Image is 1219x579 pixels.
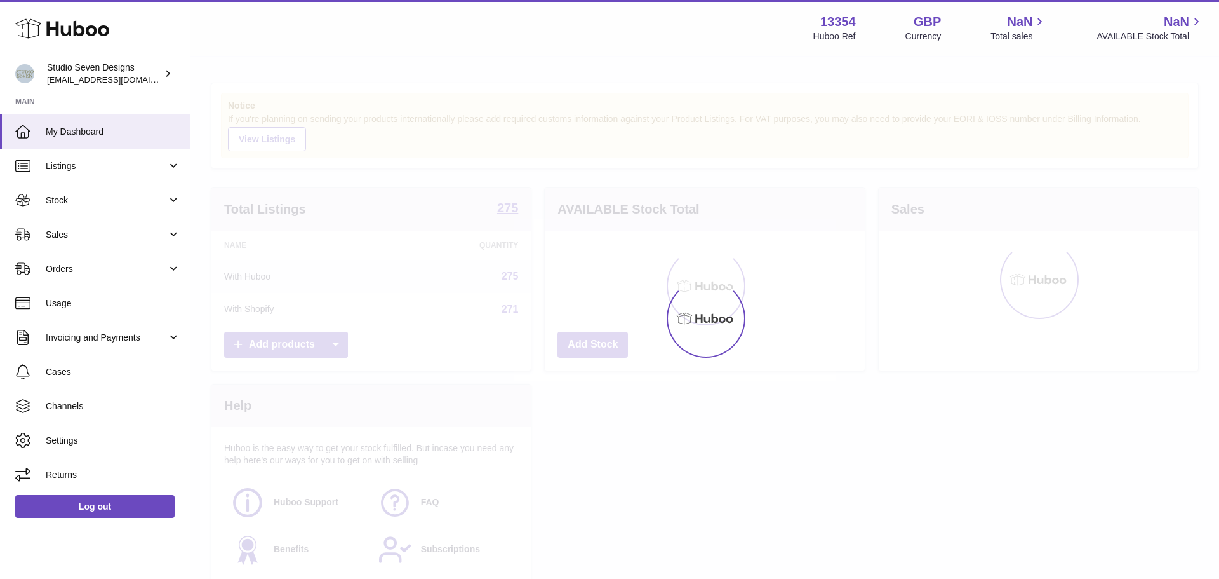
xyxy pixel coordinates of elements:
[990,13,1047,43] a: NaN Total sales
[914,13,941,31] strong: GBP
[46,194,167,207] span: Stock
[1096,13,1204,43] a: NaN AVAILABLE Stock Total
[46,469,180,481] span: Returns
[990,31,1047,43] span: Total sales
[46,229,167,241] span: Sales
[1096,31,1204,43] span: AVAILABLE Stock Total
[1164,13,1189,31] span: NaN
[46,297,180,310] span: Usage
[46,332,167,344] span: Invoicing and Payments
[15,495,175,518] a: Log out
[820,13,856,31] strong: 13354
[46,126,180,138] span: My Dashboard
[46,366,180,378] span: Cases
[47,62,161,86] div: Studio Seven Designs
[47,74,187,85] span: [EMAIL_ADDRESS][DOMAIN_NAME]
[1007,13,1032,31] span: NaN
[46,400,180,412] span: Channels
[813,31,856,43] div: Huboo Ref
[15,64,34,83] img: internalAdmin-13354@internal.huboo.com
[46,435,180,447] span: Settings
[46,160,167,172] span: Listings
[905,31,942,43] div: Currency
[46,263,167,275] span: Orders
